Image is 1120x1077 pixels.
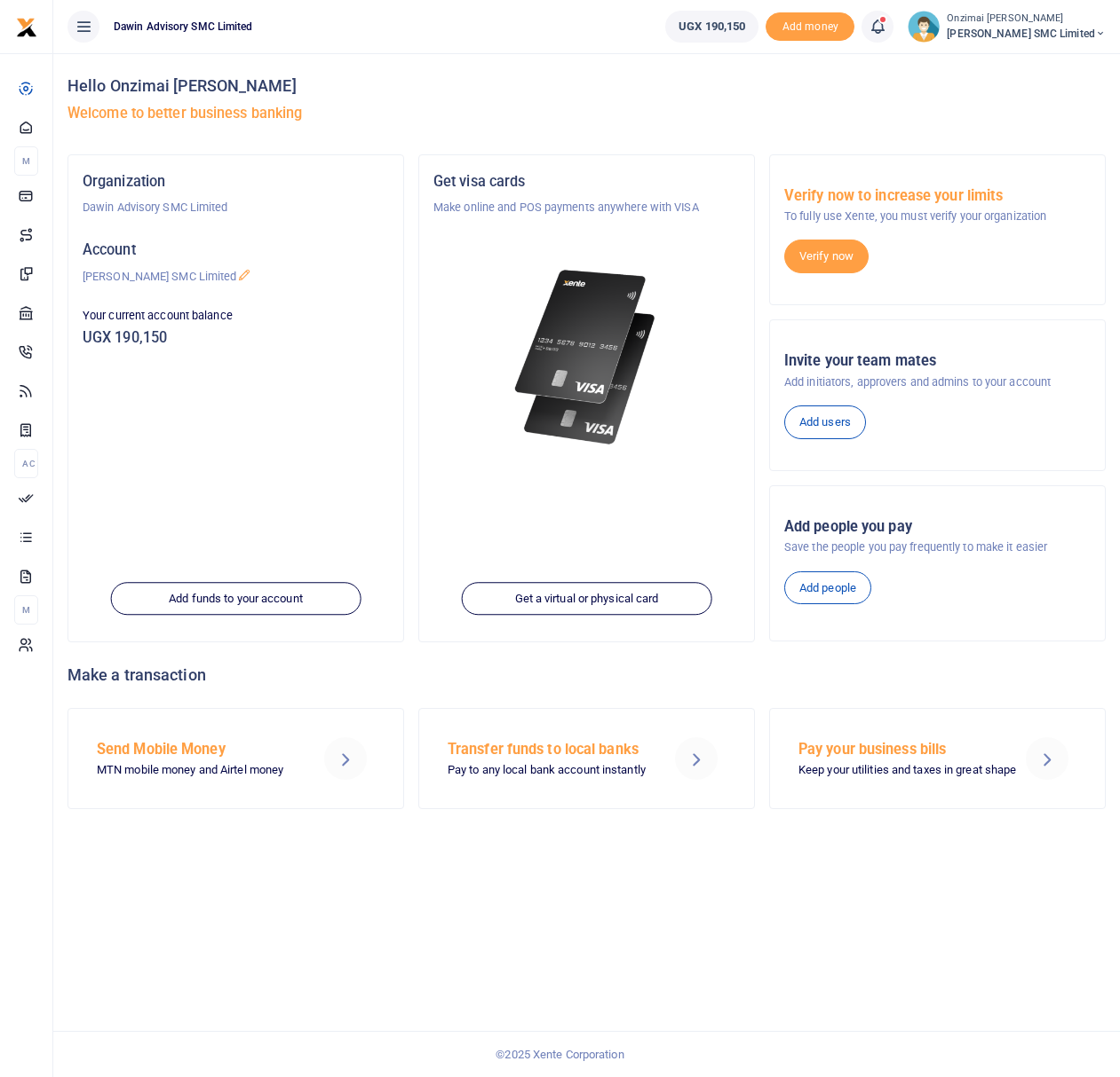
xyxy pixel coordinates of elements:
[14,595,38,625] li: M
[83,329,389,347] h5: UGX 190,150
[908,11,1106,43] a: profile-user Onzimai [PERSON_NAME] [PERSON_NAME] SMC Limited
[83,173,389,191] h5: Organization
[107,19,260,35] span: Dawin Advisory SMC Limited
[448,741,653,759] h5: Transfer funds to local banks
[83,199,389,216] p: Dawin Advisory SMC Limited
[68,76,1106,96] h4: Hello Onzimai [PERSON_NAME]
[68,665,1106,685] h4: Make a transaction
[798,741,1004,759] h5: Pay your business bills
[433,173,740,191] h5: Get visa cards
[418,708,755,809] a: Transfer funds to local banks Pay to any local bank account instantly
[448,761,653,780] p: Pay to any local bank account instantly
[784,208,1091,225] p: To fully use Xente, you must verify your organization
[784,373,1091,391] p: Add initiators, approvers and admins to your account
[83,241,389,259] h5: Account
[14,449,38,478] li: Ac
[679,18,745,35] span: UGX 190,150
[784,571,871,605] a: Add people
[947,26,1106,42] span: [PERSON_NAME] SMC Limited
[908,11,940,43] img: profile-user
[97,761,302,780] p: MTN mobile money and Airtel money
[784,240,869,273] a: Verify now
[14,146,38,176] li: M
[784,405,866,439] a: Add users
[16,20,37,33] a: logo-small logo-large logo-large
[658,11,766,43] li: Wallet ballance
[766,12,854,42] span: Add money
[769,708,1106,809] a: Pay your business bills Keep your utilities and taxes in great shape
[784,187,1091,205] h5: Verify now to increase your limits
[665,11,759,43] a: UGX 190,150
[766,19,854,32] a: Add money
[510,259,663,456] img: xente-_physical_cards.png
[798,761,1004,780] p: Keep your utilities and taxes in great shape
[784,352,1091,370] h5: Invite your team mates
[784,518,1091,536] h5: Add people you pay
[784,538,1091,556] p: Save the people you pay frequently to make it easier
[83,268,389,286] p: [PERSON_NAME] SMC Limited
[433,199,740,216] p: Make online and POS payments anywhere with VISA
[83,307,389,325] p: Your current account balance
[947,12,1106,27] small: Onzimai [PERSON_NAME]
[68,708,404,809] a: Send Mobile Money MTN mobile money and Airtel money
[68,105,1106,122] h5: Welcome to better business banking
[766,12,854,42] li: Toup your wallet
[461,582,712,616] a: Get a virtual or physical card
[16,17,37,38] img: logo-small
[97,741,302,759] h5: Send Mobile Money
[110,582,361,616] a: Add funds to your account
